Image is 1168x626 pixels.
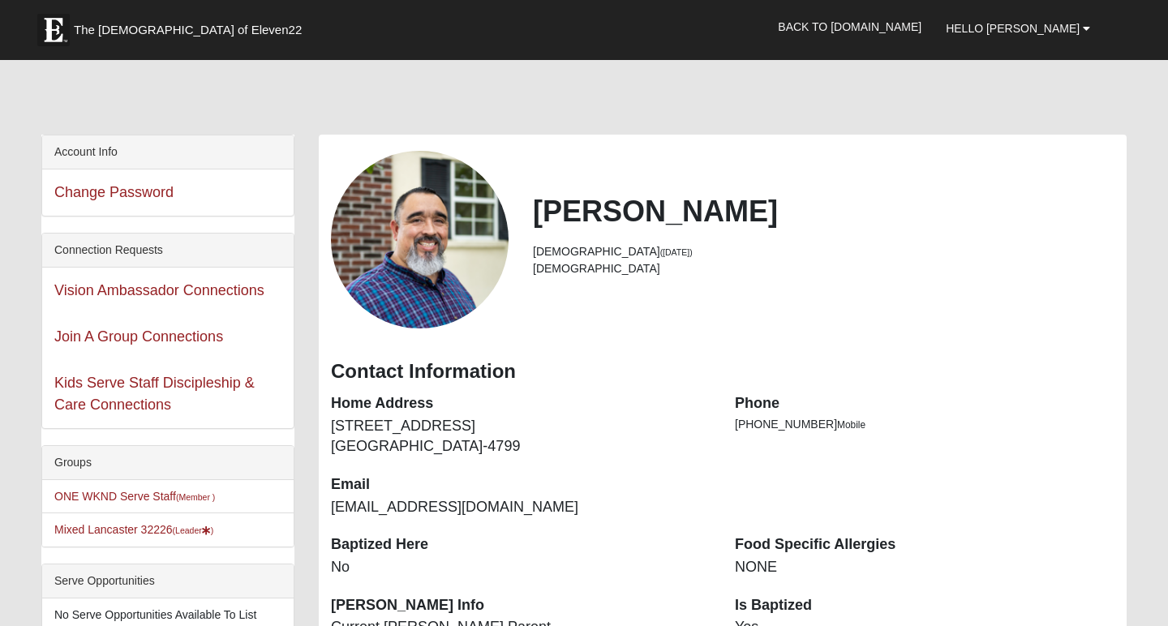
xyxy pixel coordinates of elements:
span: Hello [PERSON_NAME] [946,22,1080,35]
a: Mixed Lancaster 32226(Leader) [54,523,213,536]
h3: Contact Information [331,360,1114,384]
dt: [PERSON_NAME] Info [331,595,711,616]
li: [DEMOGRAPHIC_DATA] [533,260,1114,277]
dt: Is Baptized [735,595,1114,616]
dt: Email [331,474,711,495]
dt: Phone [735,393,1114,414]
div: Connection Requests [42,234,294,268]
small: (Member ) [176,492,215,502]
div: Serve Opportunities [42,564,294,598]
div: Account Info [42,135,294,169]
a: The [DEMOGRAPHIC_DATA] of Eleven22 [29,6,354,46]
dt: Home Address [331,393,711,414]
dd: No [331,557,711,578]
small: ([DATE]) [660,247,693,257]
a: Back to [DOMAIN_NAME] [766,6,934,47]
div: Groups [42,446,294,480]
a: Kids Serve Staff Discipleship & Care Connections [54,375,255,413]
a: ONE WKND Serve Staff(Member ) [54,490,215,503]
dt: Food Specific Allergies [735,534,1114,555]
a: Change Password [54,184,174,200]
a: Hello [PERSON_NAME] [934,8,1102,49]
dd: NONE [735,557,1114,578]
a: Join A Group Connections [54,328,223,345]
small: (Leader ) [173,525,214,535]
span: The [DEMOGRAPHIC_DATA] of Eleven22 [74,22,302,38]
li: [PHONE_NUMBER] [735,416,1114,433]
h2: [PERSON_NAME] [533,194,1114,229]
a: View Fullsize Photo [331,151,509,328]
img: Eleven22 logo [37,14,70,46]
li: [DEMOGRAPHIC_DATA] [533,243,1114,260]
dd: [STREET_ADDRESS] [GEOGRAPHIC_DATA]-4799 [331,416,711,457]
dt: Baptized Here [331,534,711,555]
span: Mobile [837,419,865,431]
a: Vision Ambassador Connections [54,282,264,298]
dd: [EMAIL_ADDRESS][DOMAIN_NAME] [331,497,711,518]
